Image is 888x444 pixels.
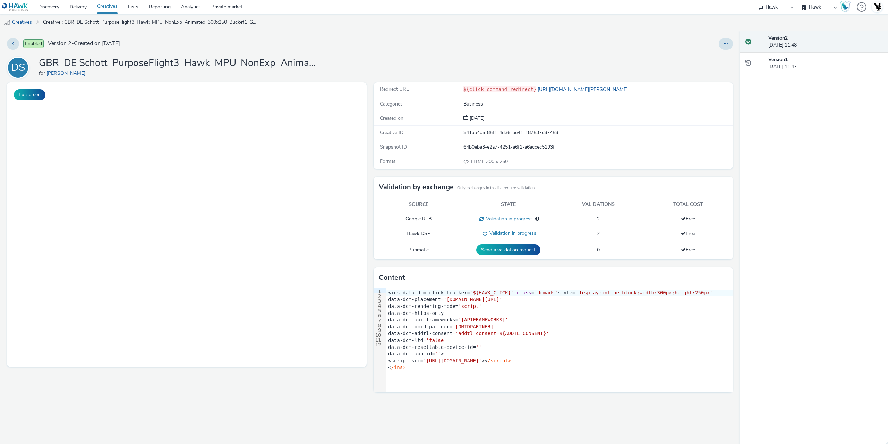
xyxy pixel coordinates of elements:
[487,230,536,236] span: Validation in progress
[374,322,382,327] div: 8
[426,337,447,343] span: 'false'
[374,198,463,212] th: Source
[476,344,482,350] span: ''
[374,298,382,303] div: 3
[46,70,88,76] a: [PERSON_NAME]
[681,246,695,253] span: Free
[386,296,733,303] div: data-dcm-placement=
[768,35,882,49] div: [DATE] 11:48
[380,129,403,136] span: Creative ID
[681,230,695,237] span: Free
[468,115,485,122] div: Creation 29 August 2025, 11:47
[536,86,631,93] a: [URL][DOMAIN_NAME][PERSON_NAME]
[386,364,733,371] div: <
[575,290,712,295] span: 'display:inline-block;width:300px;height:250px'
[374,332,382,337] div: 10
[48,40,120,48] span: Version 2 - Created on [DATE]
[380,86,409,92] span: Redirect URL
[39,70,46,76] span: for
[470,158,508,165] span: 300 x 250
[463,198,553,212] th: State
[488,358,511,363] span: /script>
[386,344,733,351] div: data-dcm-resettable-device-id=
[374,308,382,312] div: 5
[840,1,853,12] a: Hawk Academy
[386,303,733,310] div: data-dcm-rendering-mode=
[457,185,535,191] small: Only exchanges in this list require validation
[374,288,382,293] div: 1
[470,290,514,295] span: "${HAWK_CLICK}"
[534,290,557,295] span: 'dcmads'
[458,317,508,322] span: '[APIFRAMEWORKS]'
[39,57,316,70] h1: GBR_DE Schott_PurposeFlight3_Hawk_MPU_NonExp_Animated_300x250_Bucket1_Generic_20250829
[7,64,32,71] a: DS
[455,330,549,336] span: 'addtl_consent=${ADDTL_CONSENT}'
[374,293,382,298] div: 2
[374,317,382,322] div: 7
[435,351,441,357] span: ''
[681,216,695,222] span: Free
[476,244,540,255] button: Send a validation request
[374,212,463,226] td: Google RTB
[380,158,395,165] span: Format
[40,14,262,31] a: Creative : GBR_DE Schott_PurposeFlight3_Hawk_MPU_NonExp_Animated_300x250_Bucket1_Generic_20250829
[768,56,788,63] strong: Version 1
[468,115,485,122] span: [DATE]
[643,198,733,212] th: Total cost
[391,365,405,370] span: /ins>
[840,1,851,12] img: Hawk Academy
[386,290,733,296] div: <ins data-dcm-click-tracker= = style=
[386,317,733,324] div: data-dcm-api-frameworks=
[14,89,45,100] button: Fullscreen
[374,337,382,342] div: 11
[379,182,454,192] h3: Validation by exchange
[463,144,733,151] div: 64b0eba3-e2a7-4251-a6f1-a6accec5193f
[597,246,600,253] span: 0
[463,101,733,108] div: Business
[386,324,733,330] div: data-dcm-omid-partner=
[458,303,481,309] span: 'script'
[553,198,643,212] th: Validations
[374,312,382,317] div: 6
[374,241,463,259] td: Pubmatic
[597,216,600,222] span: 2
[768,56,882,70] div: [DATE] 11:47
[386,337,733,344] div: data-dcm-ltd=
[872,2,882,12] img: Account UK
[374,327,382,332] div: 9
[380,115,403,122] span: Created on
[423,358,482,363] span: '[URL][DOMAIN_NAME]'
[471,158,486,165] span: HTML
[379,273,405,283] h3: Content
[444,296,502,302] span: '[DOMAIN_NAME][URL]'
[3,19,10,26] img: mobile
[484,216,533,222] span: Validation in progress
[386,310,733,317] div: data-dcm-https-only
[597,230,600,237] span: 2
[386,330,733,337] div: data-dcm-addtl-consent=
[463,129,733,136] div: 841ab4c5-85f1-4d36-be41-187537c87458
[768,35,788,41] strong: Version 2
[452,324,496,329] span: '[OMIDPARTNER]'
[23,39,44,48] span: Enabled
[386,358,733,365] div: <script src= ><
[380,144,407,150] span: Snapshot ID
[517,290,531,295] span: class
[463,86,537,92] code: ${click_command_redirect}
[380,101,403,107] span: Categories
[374,342,382,346] div: 12
[374,226,463,241] td: Hawk DSP
[11,58,25,77] div: DS
[2,3,28,11] img: undefined Logo
[386,351,733,358] div: data-dcm-app-id= >
[374,303,382,308] div: 4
